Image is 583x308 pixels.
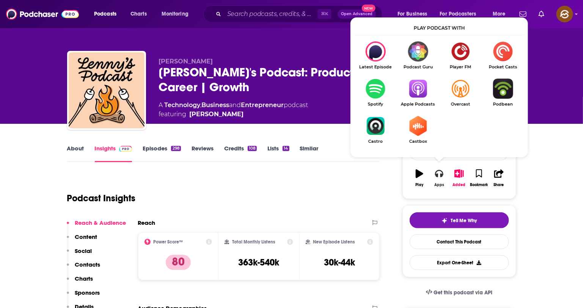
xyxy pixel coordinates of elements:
[75,233,97,240] p: Content
[283,146,289,151] div: 14
[67,145,84,162] a: About
[317,9,332,19] span: ⌘ K
[354,139,397,144] span: Castro
[434,183,444,187] div: Apps
[354,102,397,107] span: Spotify
[442,218,448,224] img: tell me why sparkle
[67,233,97,247] button: Content
[229,101,241,109] span: and
[89,8,126,20] button: open menu
[190,110,244,119] a: Lenny Rachitsky
[397,116,439,144] a: CastboxCastbox
[453,183,466,187] div: Added
[67,261,101,275] button: Contacts
[67,247,92,261] button: Social
[439,41,482,69] a: Player FMPlayer FM
[482,79,524,107] a: PodbeanPodbean
[67,219,126,233] button: Reach & Audience
[482,41,524,69] a: Pocket CastsPocket Casts
[429,164,449,192] button: Apps
[241,101,284,109] a: Entrepreneur
[94,9,116,19] span: Podcasts
[439,102,482,107] span: Overcast
[202,101,229,109] a: Business
[224,8,317,20] input: Search podcasts, credits, & more...
[6,7,79,21] img: Podchaser - Follow, Share and Rate Podcasts
[201,101,202,109] span: ,
[435,8,487,20] button: open menu
[493,9,506,19] span: More
[119,146,132,152] img: Podchaser Pro
[138,219,156,226] h2: Reach
[451,218,477,224] span: Tell Me Why
[75,289,100,296] p: Sponsors
[67,289,100,303] button: Sponsors
[354,21,524,35] div: Play podcast with
[224,145,257,162] a: Credits108
[211,5,390,23] div: Search podcasts, credits, & more...
[439,79,482,107] a: OvercastOvercast
[75,247,92,254] p: Social
[362,5,376,12] span: New
[354,65,397,69] span: Latest Episode
[397,139,439,144] span: Castbox
[470,183,488,187] div: Bookmark
[410,164,429,192] button: Play
[313,239,355,245] h2: New Episode Listens
[487,8,515,20] button: open menu
[338,9,376,19] button: Open AdvancedNew
[159,110,308,119] span: featuring
[556,6,573,22] span: Logged in as hey85204
[300,145,319,162] a: Similar
[143,145,181,162] a: Episodes298
[354,116,397,144] a: CastroCastro
[420,283,499,302] a: Get this podcast via API
[434,289,492,296] span: Get this podcast via API
[410,255,509,270] button: Export One-Sheet
[439,65,482,69] span: Player FM
[171,146,181,151] div: 298
[67,275,93,289] button: Charts
[482,102,524,107] span: Podbean
[489,164,509,192] button: Share
[166,255,191,270] p: 80
[238,257,279,268] h3: 363k-540k
[267,145,289,162] a: Lists14
[397,65,439,69] span: Podcast Guru
[341,12,372,16] span: Open Advanced
[398,9,427,19] span: For Business
[159,58,213,65] span: [PERSON_NAME]
[248,146,257,151] div: 108
[536,8,547,21] a: Show notifications dropdown
[95,145,132,162] a: InsightsPodchaser Pro
[75,261,101,268] p: Contacts
[410,234,509,249] a: Contact This Podcast
[517,8,530,21] a: Show notifications dropdown
[162,9,189,19] span: Monitoring
[192,145,214,162] a: Reviews
[397,79,439,107] a: Apple PodcastsApple Podcasts
[415,183,423,187] div: Play
[449,164,469,192] button: Added
[126,8,151,20] a: Charts
[354,79,397,107] a: SpotifySpotify
[67,193,136,204] h1: Podcast Insights
[440,9,476,19] span: For Podcasters
[410,212,509,228] button: tell me why sparkleTell Me Why
[324,257,355,268] h3: 30k-44k
[156,8,198,20] button: open menu
[232,239,275,245] h2: Total Monthly Listens
[75,275,93,282] p: Charts
[159,101,308,119] div: A podcast
[482,65,524,69] span: Pocket Casts
[69,52,145,128] img: Lenny's Podcast: Product | Career | Growth
[75,219,126,226] p: Reach & Audience
[392,8,437,20] button: open menu
[397,102,439,107] span: Apple Podcasts
[397,41,439,69] a: Podcast GuruPodcast Guru
[556,6,573,22] button: Show profile menu
[556,6,573,22] img: User Profile
[469,164,489,192] button: Bookmark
